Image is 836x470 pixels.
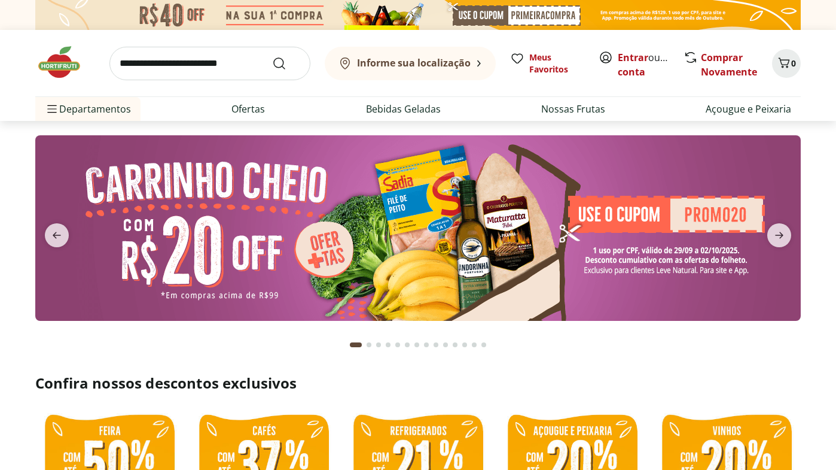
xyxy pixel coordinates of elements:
[412,330,422,359] button: Go to page 7 from fs-carousel
[791,57,796,69] span: 0
[431,330,441,359] button: Go to page 9 from fs-carousel
[422,330,431,359] button: Go to page 8 from fs-carousel
[45,95,59,123] button: Menu
[772,49,801,78] button: Carrinho
[441,330,450,359] button: Go to page 10 from fs-carousel
[450,330,460,359] button: Go to page 11 from fs-carousel
[758,223,801,247] button: next
[618,50,671,79] span: ou
[701,51,757,78] a: Comprar Novamente
[272,56,301,71] button: Submit Search
[393,330,402,359] button: Go to page 5 from fs-carousel
[357,56,471,69] b: Informe sua localização
[510,51,584,75] a: Meus Favoritos
[529,51,584,75] span: Meus Favoritos
[231,102,265,116] a: Ofertas
[366,102,441,116] a: Bebidas Geladas
[706,102,791,116] a: Açougue e Peixaria
[383,330,393,359] button: Go to page 4 from fs-carousel
[35,374,801,393] h2: Confira nossos descontos exclusivos
[347,330,364,359] button: Current page from fs-carousel
[35,135,801,321] img: cupom
[618,51,684,78] a: Criar conta
[374,330,383,359] button: Go to page 3 from fs-carousel
[541,102,605,116] a: Nossas Frutas
[45,95,131,123] span: Departamentos
[35,44,95,80] img: Hortifruti
[479,330,489,359] button: Go to page 14 from fs-carousel
[35,223,78,247] button: previous
[469,330,479,359] button: Go to page 13 from fs-carousel
[109,47,310,80] input: search
[460,330,469,359] button: Go to page 12 from fs-carousel
[364,330,374,359] button: Go to page 2 from fs-carousel
[618,51,648,64] a: Entrar
[402,330,412,359] button: Go to page 6 from fs-carousel
[325,47,496,80] button: Informe sua localização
